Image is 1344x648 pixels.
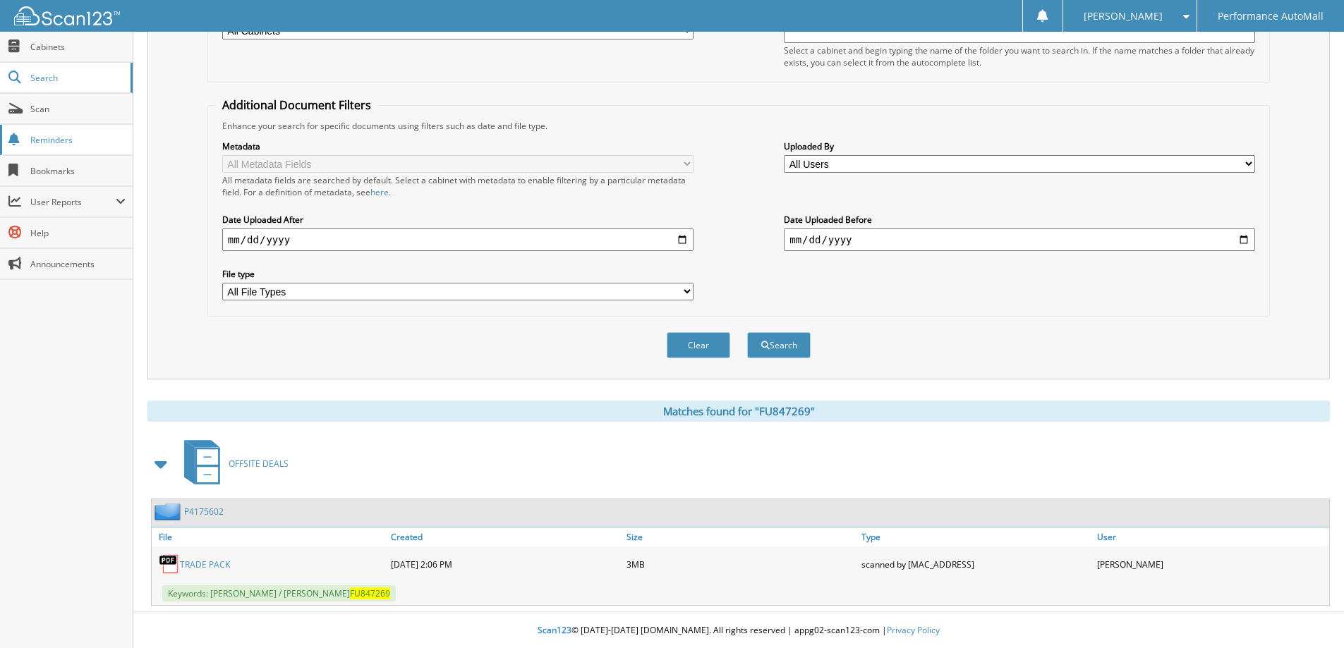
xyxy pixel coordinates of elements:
[350,587,390,599] span: FU847269
[858,527,1094,546] a: Type
[30,72,123,84] span: Search
[887,624,940,636] a: Privacy Policy
[784,44,1255,68] div: Select a cabinet and begin typing the name of the folder you want to search in. If the name match...
[30,165,126,177] span: Bookmarks
[162,585,396,601] span: Keywords: [PERSON_NAME] / [PERSON_NAME]
[222,214,694,226] label: Date Uploaded After
[1084,12,1163,20] span: [PERSON_NAME]
[155,503,184,520] img: folder2.png
[222,140,694,152] label: Metadata
[1094,550,1329,578] div: [PERSON_NAME]
[184,506,224,518] a: P4175602
[222,228,694,251] input: start
[30,196,116,208] span: User Reports
[623,527,859,546] a: Size
[387,550,623,578] div: [DATE] 2:06 PM
[176,436,289,491] a: OFFSITE DEALS
[30,258,126,270] span: Announcements
[229,458,289,470] span: OFFSITE DEALS
[222,174,694,198] div: All metadata fields are searched by default. Select a cabinet with metadata to enable filtering b...
[30,103,126,115] span: Scan
[784,228,1255,251] input: end
[159,554,180,575] img: PDF.png
[30,227,126,239] span: Help
[784,214,1255,226] label: Date Uploaded Before
[133,613,1344,648] div: © [DATE]-[DATE] [DOMAIN_NAME]. All rights reserved | appg02-scan123-com |
[147,401,1330,422] div: Matches found for "FU847269"
[623,550,859,578] div: 3MB
[784,140,1255,152] label: Uploaded By
[222,268,694,280] label: File type
[180,558,230,570] a: TRADE PACK
[858,550,1094,578] div: scanned by [MAC_ADDRESS]
[30,134,126,146] span: Reminders
[747,332,811,358] button: Search
[1218,12,1324,20] span: Performance AutoMall
[30,41,126,53] span: Cabinets
[387,527,623,546] a: Created
[14,6,120,25] img: scan123-logo-white.svg
[667,332,730,358] button: Clear
[215,120,1262,132] div: Enhance your search for specific documents using filters such as date and file type.
[370,186,389,198] a: here
[538,624,571,636] span: Scan123
[152,527,387,546] a: File
[215,97,378,113] legend: Additional Document Filters
[1094,527,1329,546] a: User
